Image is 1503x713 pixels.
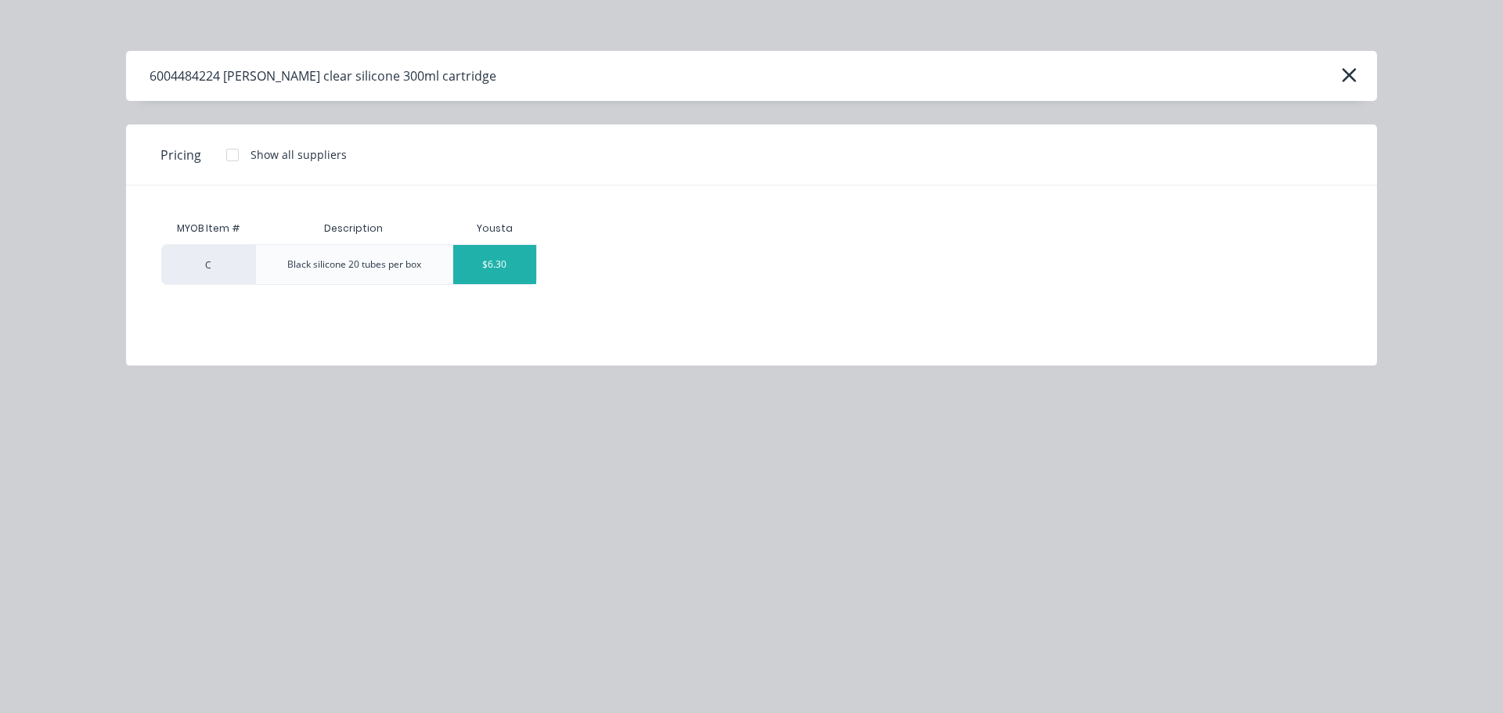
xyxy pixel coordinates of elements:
div: Yousta [477,221,513,236]
div: C [161,244,255,285]
div: 6004484224 [PERSON_NAME] clear silicone 300ml cartridge [150,67,496,85]
div: Black silicone 20 tubes per box [287,257,421,272]
div: Show all suppliers [250,146,347,163]
div: MYOB Item # [161,213,255,244]
div: Description [312,209,395,248]
div: $6.30 [453,245,537,284]
span: Pricing [160,146,201,164]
